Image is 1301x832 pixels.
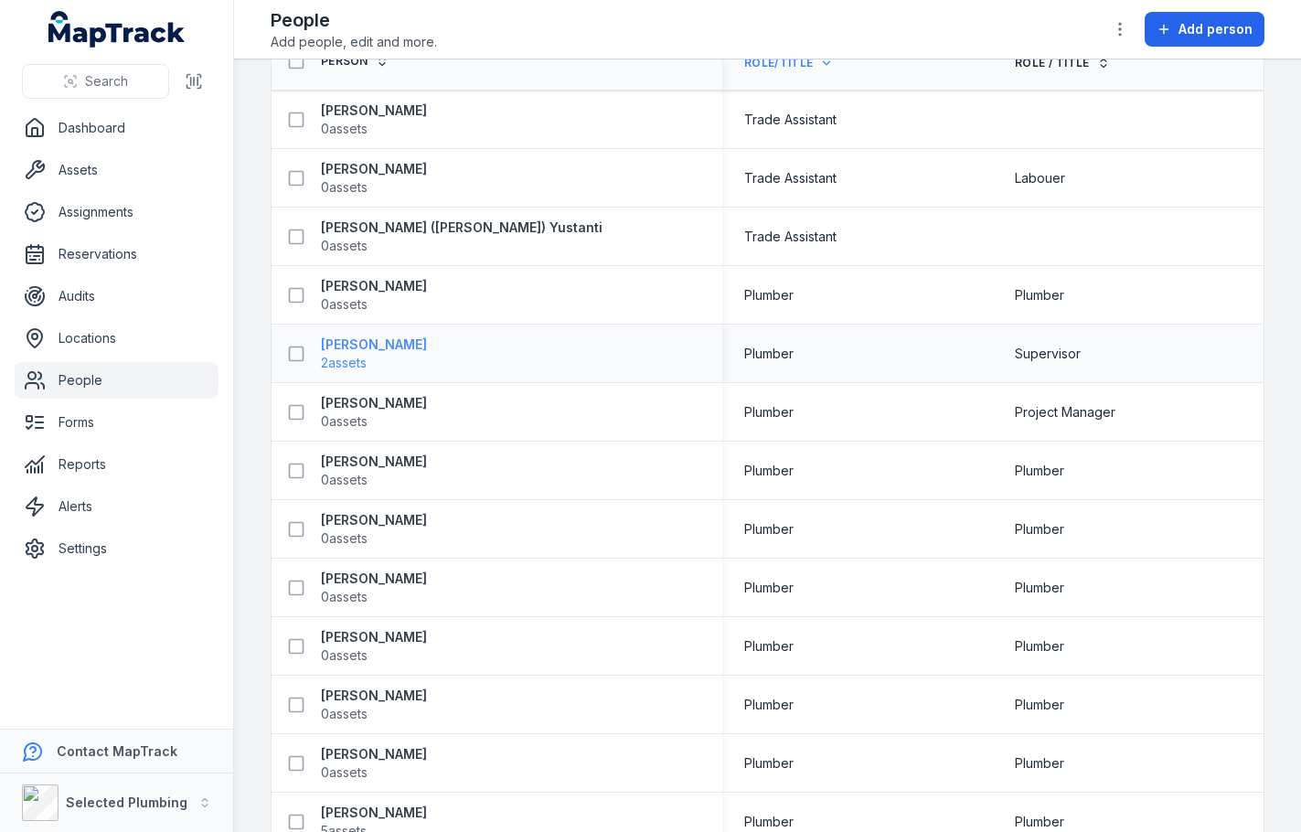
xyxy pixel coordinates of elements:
[744,111,837,129] span: Trade Assistant
[321,763,368,782] span: 0 assets
[22,64,169,99] button: Search
[744,169,837,187] span: Trade Assistant
[1015,169,1065,187] span: Labouer
[321,804,427,822] strong: [PERSON_NAME]
[744,520,794,539] span: Plumber
[1015,56,1090,70] span: Role / Title
[321,471,368,489] span: 0 assets
[744,579,794,597] span: Plumber
[66,795,187,810] strong: Selected Plumbing
[15,404,219,441] a: Forms
[321,628,427,646] strong: [PERSON_NAME]
[15,446,219,483] a: Reports
[744,754,794,773] span: Plumber
[744,56,833,70] a: Role/Title
[321,687,427,705] strong: [PERSON_NAME]
[15,488,219,525] a: Alerts
[321,588,368,606] span: 0 assets
[1015,579,1064,597] span: Plumber
[744,403,794,421] span: Plumber
[744,813,794,831] span: Plumber
[15,320,219,357] a: Locations
[321,277,427,295] strong: [PERSON_NAME]
[15,278,219,315] a: Audits
[271,7,437,33] h2: People
[321,570,427,588] strong: [PERSON_NAME]
[321,705,368,723] span: 0 assets
[744,56,813,70] span: Role/Title
[1015,696,1064,714] span: Plumber
[744,286,794,304] span: Plumber
[15,362,219,399] a: People
[1015,520,1064,539] span: Plumber
[57,743,177,759] strong: Contact MapTrack
[1178,20,1253,38] span: Add person
[1015,813,1064,831] span: Plumber
[48,11,186,48] a: MapTrack
[321,394,427,412] strong: [PERSON_NAME]
[271,33,437,51] span: Add people, edit and more.
[321,453,427,471] strong: [PERSON_NAME]
[1015,403,1115,421] span: Project Manager
[321,570,427,606] a: [PERSON_NAME]0assets
[744,345,794,363] span: Plumber
[321,295,368,314] span: 0 assets
[321,529,368,548] span: 0 assets
[321,101,427,138] a: [PERSON_NAME]0assets
[1015,462,1064,480] span: Plumber
[321,54,368,69] span: Person
[321,178,368,197] span: 0 assets
[1015,286,1064,304] span: Plumber
[321,54,389,69] a: Person
[1015,345,1081,363] span: Supervisor
[321,101,427,120] strong: [PERSON_NAME]
[321,277,427,314] a: [PERSON_NAME]0assets
[321,219,603,237] strong: [PERSON_NAME] ([PERSON_NAME]) Yustanti
[321,160,427,178] strong: [PERSON_NAME]
[1015,56,1110,70] a: Role / Title
[321,237,368,255] span: 0 assets
[321,336,427,372] a: [PERSON_NAME]2assets
[15,530,219,567] a: Settings
[321,511,427,529] strong: [PERSON_NAME]
[1015,754,1064,773] span: Plumber
[744,696,794,714] span: Plumber
[321,453,427,489] a: [PERSON_NAME]0assets
[321,745,427,782] a: [PERSON_NAME]0assets
[321,219,603,255] a: [PERSON_NAME] ([PERSON_NAME]) Yustanti0assets
[15,194,219,230] a: Assignments
[321,646,368,665] span: 0 assets
[1145,12,1264,47] button: Add person
[321,628,427,665] a: [PERSON_NAME]0assets
[1015,637,1064,656] span: Plumber
[321,336,427,354] strong: [PERSON_NAME]
[15,110,219,146] a: Dashboard
[744,228,837,246] span: Trade Assistant
[321,745,427,763] strong: [PERSON_NAME]
[321,120,368,138] span: 0 assets
[321,160,427,197] a: [PERSON_NAME]0assets
[321,394,427,431] a: [PERSON_NAME]0assets
[744,462,794,480] span: Plumber
[15,236,219,272] a: Reservations
[321,354,367,372] span: 2 assets
[321,412,368,431] span: 0 assets
[321,687,427,723] a: [PERSON_NAME]0assets
[85,72,128,91] span: Search
[744,637,794,656] span: Plumber
[321,511,427,548] a: [PERSON_NAME]0assets
[15,152,219,188] a: Assets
